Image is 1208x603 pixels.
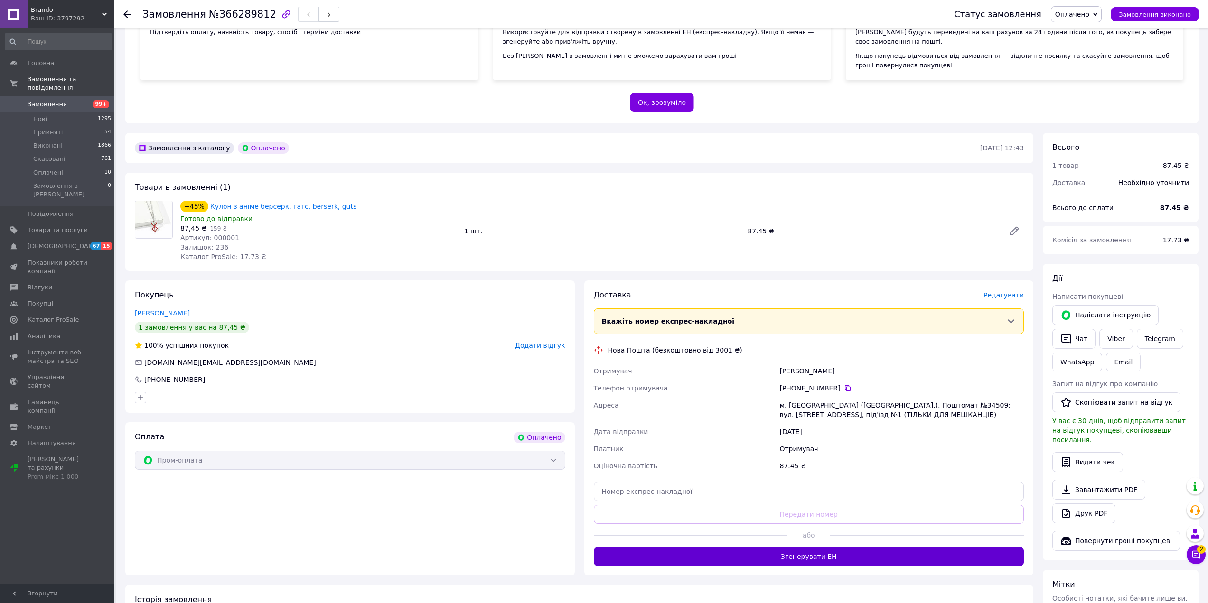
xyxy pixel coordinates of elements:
a: Редагувати [1005,222,1024,241]
a: Viber [1099,329,1133,349]
button: Чат [1052,329,1096,349]
span: 1 товар [1052,162,1079,169]
div: [PHONE_NUMBER] [779,383,1024,393]
span: 2 [1197,545,1206,554]
span: Повідомлення [28,210,74,218]
div: Отримувач [777,440,1026,457]
span: Написати покупцеві [1052,293,1123,300]
span: Покупець [135,290,174,299]
span: Платник [594,445,624,453]
span: Всього до сплати [1052,204,1114,212]
span: Замовлення з [PERSON_NAME] [33,182,108,199]
div: Якщо покупець відмовиться від замовлення — відкличте посилку та скасуйте замовлення, щоб гроші по... [855,51,1174,70]
a: WhatsApp [1052,353,1102,371]
span: Вкажіть номер експрес-накладної [602,317,735,325]
span: Прийняті [33,128,63,137]
div: Ваш ID: 3797292 [31,14,114,23]
div: Оплачено [238,142,289,154]
div: Нова Пошта (безкоштовно від 3001 ₴) [606,345,745,355]
div: 87.45 ₴ [744,224,1001,238]
span: Відгуки [28,283,52,292]
span: Доставка [594,290,631,299]
div: Використовуйте для відправки створену в замовленні ЕН (експрес-накладну). Якщо її немає — згенеру... [503,28,821,46]
span: Скасовані [33,155,66,163]
span: Артикул: 000001 [180,234,239,241]
button: Чат з покупцем2 [1187,545,1206,564]
button: Скопіювати запит на відгук [1052,392,1180,412]
span: 159 ₴ [210,225,227,232]
div: 87.45 ₴ [1163,161,1189,170]
span: Адреса [594,401,619,409]
button: Надіслати інструкцію [1052,305,1159,325]
button: Видати чек [1052,452,1123,472]
span: 0 [108,182,111,199]
img: Кулон з аніме берсерк, гатс, berserk, guts [135,201,172,238]
div: [DATE] [777,423,1026,440]
span: Замовлення [28,100,67,109]
span: Оплата [135,432,164,441]
span: Замовлення [142,9,206,20]
span: Оціночна вартість [594,462,657,470]
a: Telegram [1137,329,1183,349]
span: Комісія за замовлення [1052,236,1131,244]
span: Показники роботи компанії [28,259,88,276]
span: 67 [90,242,101,250]
span: Готово до відправки [180,215,253,223]
div: м. [GEOGRAPHIC_DATA] ([GEOGRAPHIC_DATA].), Поштомат №34509: вул. [STREET_ADDRESS], під'їзд №1 (ТІ... [777,397,1026,423]
div: Замовлення з каталогу [135,142,234,154]
div: [PHONE_NUMBER] [143,375,206,384]
span: Аналітика [28,332,60,341]
span: 10 [104,168,111,177]
span: або [787,530,830,540]
span: Доставка [1052,179,1085,186]
span: Товари в замовленні (1) [135,183,231,192]
span: Замовлення та повідомлення [28,75,114,92]
div: Prom мікс 1 000 [28,473,88,481]
span: 87,45 ₴ [180,224,206,232]
span: Brando [31,6,102,14]
span: Маркет [28,423,52,431]
span: Додати відгук [515,342,565,349]
span: Отримувач [594,367,632,375]
button: Ок, зрозуміло [630,93,694,112]
span: Головна [28,59,54,67]
time: [DATE] 12:43 [980,144,1024,152]
div: 87.45 ₴ [777,457,1026,474]
div: Повернутися назад [123,9,131,19]
span: Запит на відгук про компанію [1052,380,1158,388]
span: Каталог ProSale: 17.73 ₴ [180,253,266,260]
span: Оплачено [1055,10,1089,18]
input: Номер експрес-накладної [594,482,1024,501]
span: Всього [1052,143,1079,152]
span: [PERSON_NAME] та рахунки [28,455,88,481]
span: Покупці [28,299,53,308]
button: Замовлення виконано [1111,7,1199,21]
span: 15 [101,242,112,250]
button: Згенерувати ЕН [594,547,1024,566]
div: Оплачено [514,432,565,443]
div: Статус замовлення [954,9,1041,19]
b: 87.45 ₴ [1160,204,1189,212]
span: Дата відправки [594,428,648,436]
div: [PERSON_NAME] будуть переведені на ваш рахунок за 24 години після того, як покупець забере своє з... [855,28,1174,46]
span: 1295 [98,115,111,123]
span: Товари та послуги [28,226,88,234]
span: 17.73 ₴ [1163,236,1189,244]
span: [DEMOGRAPHIC_DATA] [28,242,98,250]
span: Залишок: 236 [180,243,228,251]
span: Мітки [1052,580,1075,589]
span: Замовлення виконано [1119,11,1191,18]
span: Нові [33,115,47,123]
span: Телефон отримувача [594,384,668,392]
span: 761 [101,155,111,163]
span: Дії [1052,274,1062,283]
div: Необхідно уточнити [1113,172,1195,193]
span: 54 [104,128,111,137]
button: Email [1106,353,1141,371]
span: 1866 [98,141,111,150]
span: У вас є 30 днів, щоб відправити запит на відгук покупцеві, скопіювавши посилання. [1052,417,1186,444]
a: Кулон з аніме берсерк, гатс, berserk, guts [210,203,356,210]
div: успішних покупок [135,341,229,350]
div: Без [PERSON_NAME] в замовленні ми не зможемо зарахувати вам гроші [503,51,821,61]
span: 99+ [93,100,109,108]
